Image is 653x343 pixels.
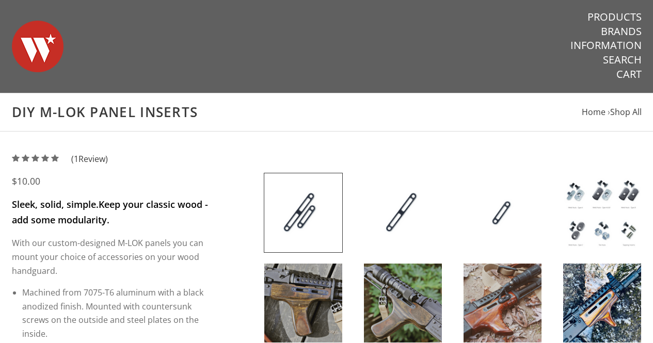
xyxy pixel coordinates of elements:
a: Search [603,53,642,67]
li: › [608,105,642,119]
a: Brands [601,25,642,38]
img: DIY M-LOK Panel Inserts [563,173,641,252]
span: $10.00 [12,175,40,187]
strong: Keep your classic wood - add some modularity. [12,198,208,226]
img: DIY M-LOK Panel Inserts [563,264,641,342]
a: Home [582,106,606,118]
a: (1Review) [12,153,108,165]
a: Cart [616,68,642,81]
span: 1 [74,153,78,165]
img: DIY M-LOK Panel Inserts [264,264,342,342]
a: Information [570,39,642,52]
img: DIY M-LOK Panel Inserts [264,173,342,252]
li: Machined from 7075-T6 aluminum with a black anodized finish. Mounted with countersunk screws on t... [22,286,210,341]
img: DIY M-LOK Panel Inserts [464,264,541,342]
span: ( Review) [71,152,108,166]
img: Warsaw Wood Co. [12,10,63,83]
h1: DIY M-LOK Panel Inserts [12,104,642,121]
a: Products [587,10,642,24]
img: DIY M-LOK Panel Inserts [364,264,442,342]
span: With our custom-designed M-LOK panels you can mount your choice of accessories on your wood handg... [12,237,203,276]
img: DIY M-LOK Panel Inserts [464,173,541,252]
img: DIY M-LOK Panel Inserts [364,173,442,252]
a: Shop All [610,106,642,118]
strong: Sleek, solid, simple. [12,198,99,210]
